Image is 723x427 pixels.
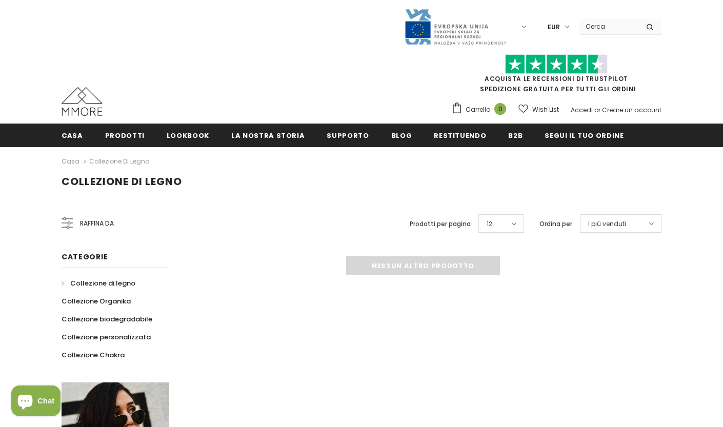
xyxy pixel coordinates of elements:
span: Collezione biodegradabile [62,314,152,324]
span: 0 [494,103,506,115]
a: Collezione di legno [89,157,149,166]
span: Categorie [62,252,108,262]
span: Collezione Chakra [62,350,125,360]
a: Carrello 0 [451,102,511,117]
span: Wish List [532,105,559,115]
a: Lookbook [167,124,209,147]
a: Casa [62,155,79,168]
span: Casa [62,131,83,140]
a: Wish List [518,100,559,118]
a: Collezione Organika [62,292,131,310]
img: Casi MMORE [62,87,103,116]
img: Javni Razpis [404,8,507,46]
a: Prodotti [105,124,145,147]
span: Carrello [466,105,490,115]
a: La nostra storia [231,124,305,147]
span: Raffina da [80,218,114,229]
span: I più venduti [588,219,626,229]
span: Collezione personalizzata [62,332,151,342]
span: or [594,106,600,114]
a: Blog [391,124,412,147]
img: Fidati di Pilot Stars [505,54,608,74]
span: B2B [508,131,523,140]
inbox-online-store-chat: Shopify online store chat [8,385,64,419]
label: Prodotti per pagina [410,219,471,229]
a: Casa [62,124,83,147]
span: Segui il tuo ordine [545,131,624,140]
span: EUR [548,22,560,32]
span: SPEDIZIONE GRATUITA PER TUTTI GLI ORDINI [451,59,661,93]
a: Collezione di legno [62,274,135,292]
a: Restituendo [434,124,486,147]
span: Blog [391,131,412,140]
label: Ordina per [539,219,572,229]
span: Restituendo [434,131,486,140]
span: 12 [487,219,492,229]
input: Search Site [579,19,638,34]
a: Javni Razpis [404,22,507,31]
span: supporto [327,131,369,140]
a: Collezione personalizzata [62,328,151,346]
a: supporto [327,124,369,147]
a: Creare un account [602,106,661,114]
span: Prodotti [105,131,145,140]
a: Collezione Chakra [62,346,125,364]
span: Collezione Organika [62,296,131,306]
span: La nostra storia [231,131,305,140]
a: Segui il tuo ordine [545,124,624,147]
span: Collezione di legno [70,278,135,288]
a: Collezione biodegradabile [62,310,152,328]
span: Collezione di legno [62,174,182,189]
a: B2B [508,124,523,147]
span: Lookbook [167,131,209,140]
a: Acquista le recensioni di TrustPilot [485,74,628,83]
a: Accedi [571,106,593,114]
